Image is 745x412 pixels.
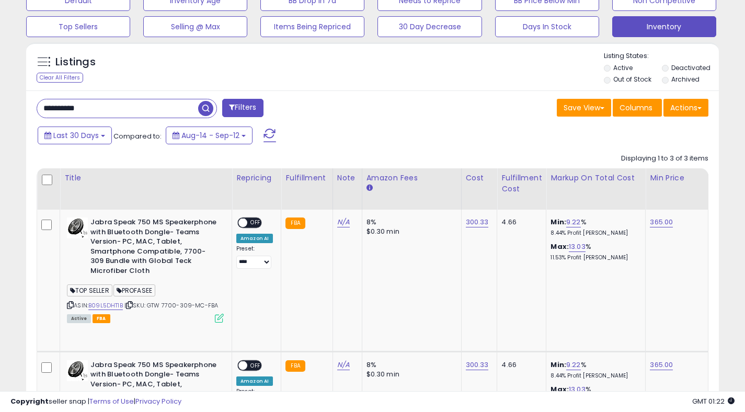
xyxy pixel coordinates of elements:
[621,154,708,164] div: Displaying 1 to 3 of 3 items
[650,173,704,184] div: Min Price
[551,218,637,237] div: %
[613,75,651,84] label: Out of Stock
[222,99,263,117] button: Filters
[546,168,646,210] th: The percentage added to the cost of goods (COGS) that forms the calculator for Min & Max prices.
[495,16,599,37] button: Days In Stock
[613,63,633,72] label: Active
[236,245,273,269] div: Preset:
[663,99,708,117] button: Actions
[10,396,49,406] strong: Copyright
[93,314,110,323] span: FBA
[612,16,716,37] button: Inventory
[90,218,217,278] b: Jabra Speak 750 MS Speakerphone with Bluetooth Dongle- Teams Version- PC, MAC, Tablet, Smartphone...
[466,360,489,370] a: 300.33
[143,16,247,37] button: Selling @ Max
[135,396,181,406] a: Privacy Policy
[113,131,162,141] span: Compared to:
[551,242,637,261] div: %
[337,217,350,227] a: N/A
[113,284,155,296] span: PROFASEE
[551,217,566,227] b: Min:
[501,173,542,194] div: Fulfillment Cost
[377,16,482,37] button: 30 Day Decrease
[55,55,96,70] h5: Listings
[166,127,253,144] button: Aug-14 - Sep-12
[10,397,181,407] div: seller snap | |
[38,127,112,144] button: Last 30 Days
[236,376,273,386] div: Amazon AI
[604,51,719,61] p: Listing States:
[501,218,538,227] div: 4.66
[337,173,358,184] div: Note
[551,360,637,380] div: %
[67,314,91,323] span: All listings currently available for purchase on Amazon
[37,73,83,83] div: Clear All Filters
[671,75,700,84] label: Archived
[671,63,710,72] label: Deactivated
[466,217,489,227] a: 300.33
[551,372,637,380] p: 8.44% Profit [PERSON_NAME]
[181,130,239,141] span: Aug-14 - Sep-12
[551,173,641,184] div: Markup on Total Cost
[613,99,662,117] button: Columns
[366,173,457,184] div: Amazon Fees
[551,254,637,261] p: 11.53% Profit [PERSON_NAME]
[89,396,134,406] a: Terms of Use
[551,242,569,251] b: Max:
[26,16,130,37] button: Top Sellers
[285,218,305,229] small: FBA
[551,230,637,237] p: 8.44% Profit [PERSON_NAME]
[124,301,218,310] span: | SKU: GTW 7700-309-MC-FBA
[569,242,586,252] a: 13.03
[88,301,123,310] a: B09L5DHT1B
[285,360,305,372] small: FBA
[67,360,88,381] img: 41rdfHJROWL._SL40_.jpg
[247,219,264,227] span: OFF
[566,217,581,227] a: 9.22
[501,360,538,370] div: 4.66
[285,173,328,184] div: Fulfillment
[67,284,112,296] span: TOP SELLER
[557,99,611,117] button: Save View
[53,130,99,141] span: Last 30 Days
[366,360,453,370] div: 8%
[236,173,277,184] div: Repricing
[67,218,88,238] img: 41rdfHJROWL._SL40_.jpg
[366,370,453,379] div: $0.30 min
[64,173,227,184] div: Title
[692,396,735,406] span: 2025-10-13 01:22 GMT
[650,360,673,370] a: 365.00
[466,173,493,184] div: Cost
[650,217,673,227] a: 365.00
[236,234,273,243] div: Amazon AI
[366,184,373,193] small: Amazon Fees.
[366,218,453,227] div: 8%
[247,361,264,370] span: OFF
[67,218,224,322] div: ASIN:
[620,102,652,113] span: Columns
[337,360,350,370] a: N/A
[366,227,453,236] div: $0.30 min
[260,16,364,37] button: Items Being Repriced
[551,360,566,370] b: Min:
[566,360,581,370] a: 9.22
